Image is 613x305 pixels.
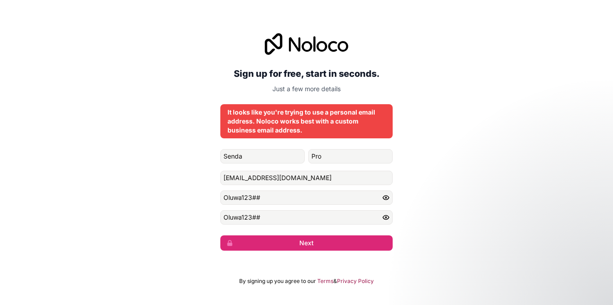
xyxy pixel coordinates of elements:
span: & [333,278,337,285]
h2: Sign up for free, start in seconds. [220,66,393,82]
button: Next [220,235,393,251]
a: Privacy Policy [337,278,374,285]
input: given-name [220,149,305,164]
input: Email address [220,171,393,185]
div: It looks like you're trying to use a personal email address. Noloco works best with a custom busi... [228,108,385,135]
input: family-name [308,149,393,164]
p: Just a few more details [220,84,393,93]
input: Password [220,190,393,205]
input: Confirm password [220,210,393,225]
span: By signing up you agree to our [239,278,316,285]
a: Terms [317,278,333,285]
